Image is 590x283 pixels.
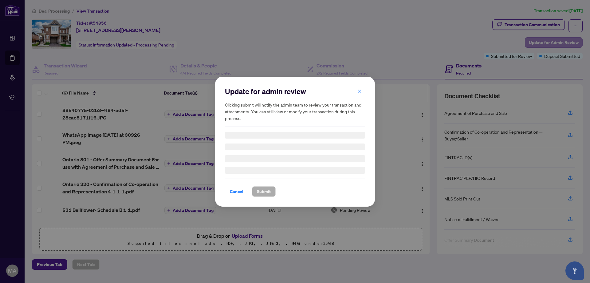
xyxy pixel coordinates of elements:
button: Open asap [565,261,584,280]
button: Cancel [225,186,248,197]
span: close [357,89,362,93]
h2: Update for admin review [225,87,365,96]
h5: Clicking submit will notify the admin team to review your transaction and attachments. You can st... [225,101,365,122]
button: Submit [252,186,276,197]
span: Cancel [230,187,243,196]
